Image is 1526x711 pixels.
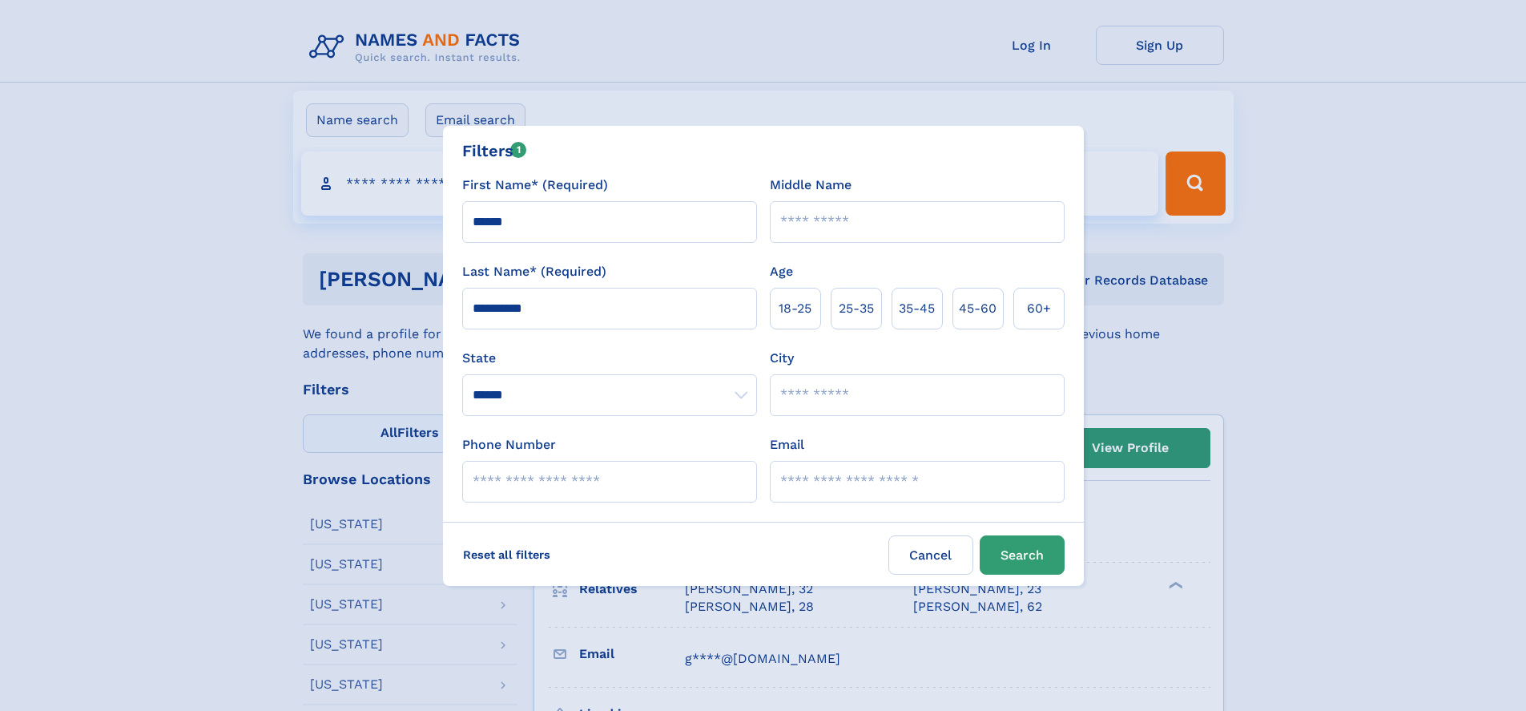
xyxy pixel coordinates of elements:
[959,299,997,318] span: 45‑60
[770,435,804,454] label: Email
[462,139,527,163] div: Filters
[770,262,793,281] label: Age
[462,349,757,368] label: State
[453,535,561,574] label: Reset all filters
[770,176,852,195] label: Middle Name
[899,299,935,318] span: 35‑45
[888,535,973,575] label: Cancel
[462,262,606,281] label: Last Name* (Required)
[462,435,556,454] label: Phone Number
[770,349,794,368] label: City
[779,299,811,318] span: 18‑25
[1027,299,1051,318] span: 60+
[462,176,608,195] label: First Name* (Required)
[980,535,1065,575] button: Search
[839,299,874,318] span: 25‑35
